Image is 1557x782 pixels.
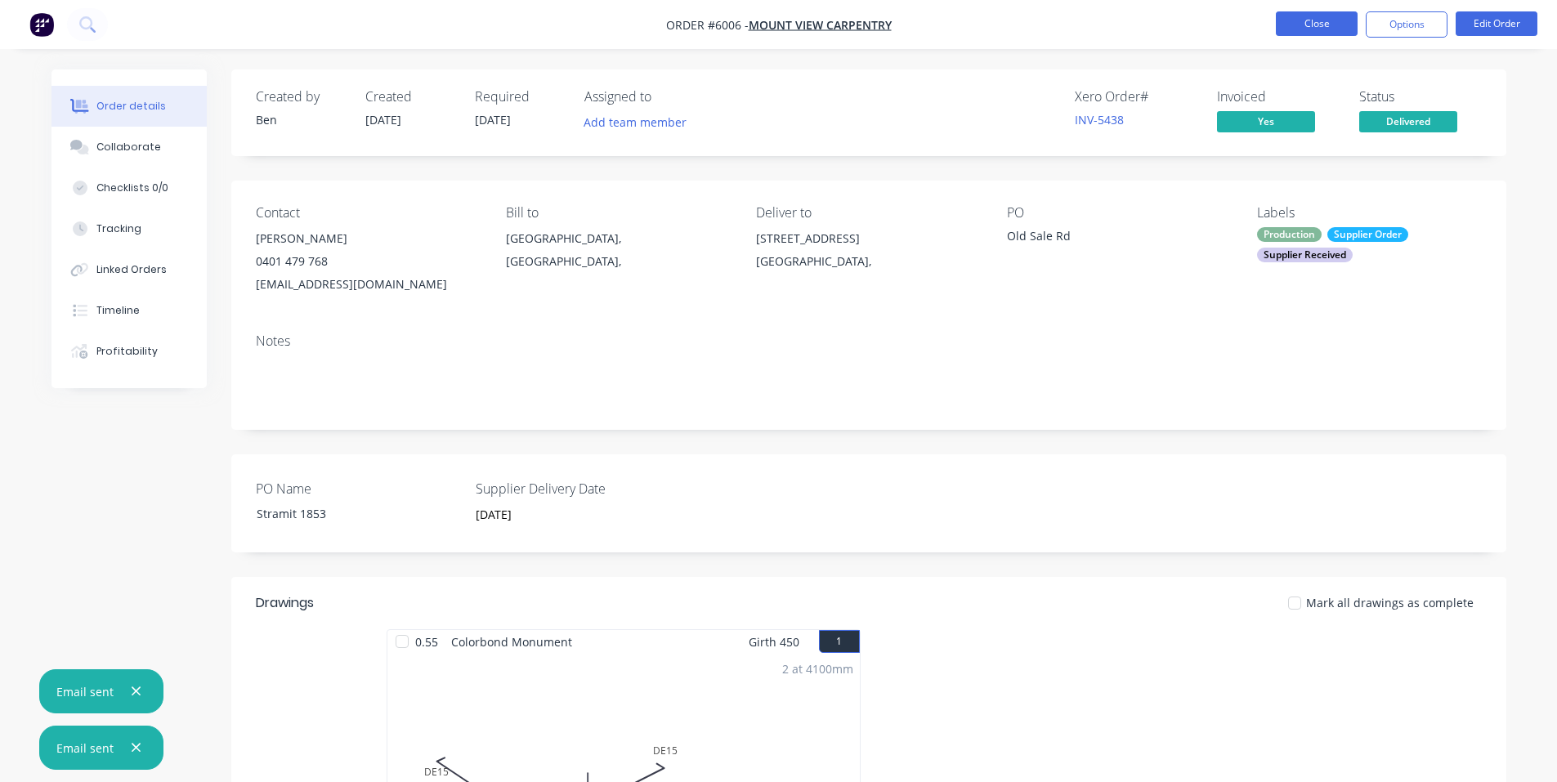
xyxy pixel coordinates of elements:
[756,205,980,221] div: Deliver to
[1007,205,1231,221] div: PO
[51,331,207,372] button: Profitability
[56,683,114,700] div: Email sent
[1456,11,1537,36] button: Edit Order
[475,112,511,127] span: [DATE]
[584,89,748,105] div: Assigned to
[256,593,314,613] div: Drawings
[256,479,460,498] label: PO Name
[96,221,141,236] div: Tracking
[244,502,448,525] div: Stramit 1853
[476,479,680,498] label: Supplier Delivery Date
[756,227,980,250] div: [STREET_ADDRESS]
[51,168,207,208] button: Checklists 0/0
[1075,112,1124,127] a: INV-5438
[96,262,167,277] div: Linked Orders
[96,303,140,318] div: Timeline
[51,208,207,249] button: Tracking
[464,503,668,527] input: Enter date
[1359,111,1457,136] button: Delivered
[256,333,1482,349] div: Notes
[506,205,730,221] div: Bill to
[1217,89,1340,105] div: Invoiced
[51,249,207,290] button: Linked Orders
[51,86,207,127] button: Order details
[96,140,161,154] div: Collaborate
[749,630,799,654] span: Girth 450
[1257,205,1481,221] div: Labels
[756,250,980,273] div: [GEOGRAPHIC_DATA],
[819,630,860,653] button: 1
[749,17,892,33] a: Mount View Carpentry
[56,740,114,757] div: Email sent
[1217,111,1315,132] span: Yes
[445,630,579,654] span: Colorbond Monument
[756,227,980,279] div: [STREET_ADDRESS][GEOGRAPHIC_DATA],
[256,227,480,296] div: [PERSON_NAME]0401 479 768[EMAIL_ADDRESS][DOMAIN_NAME]
[506,227,730,273] div: [GEOGRAPHIC_DATA], [GEOGRAPHIC_DATA],
[365,112,401,127] span: [DATE]
[1306,594,1474,611] span: Mark all drawings as complete
[666,17,749,33] span: Order #6006 -
[409,630,445,654] span: 0.55
[256,227,480,250] div: [PERSON_NAME]
[256,250,480,273] div: 0401 479 768
[29,12,54,37] img: Factory
[256,205,480,221] div: Contact
[51,290,207,331] button: Timeline
[782,660,853,677] div: 2 at 4100mm
[1359,89,1482,105] div: Status
[51,127,207,168] button: Collaborate
[1007,227,1211,250] div: Old Sale Rd
[256,89,346,105] div: Created by
[506,227,730,279] div: [GEOGRAPHIC_DATA], [GEOGRAPHIC_DATA],
[575,111,695,133] button: Add team member
[1276,11,1358,36] button: Close
[256,111,346,128] div: Ben
[96,181,168,195] div: Checklists 0/0
[96,344,158,359] div: Profitability
[584,111,696,133] button: Add team member
[1075,89,1197,105] div: Xero Order #
[96,99,166,114] div: Order details
[1327,227,1408,242] div: Supplier Order
[1257,227,1322,242] div: Production
[1257,248,1353,262] div: Supplier Received
[475,89,565,105] div: Required
[256,273,480,296] div: [EMAIL_ADDRESS][DOMAIN_NAME]
[1366,11,1447,38] button: Options
[1359,111,1457,132] span: Delivered
[365,89,455,105] div: Created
